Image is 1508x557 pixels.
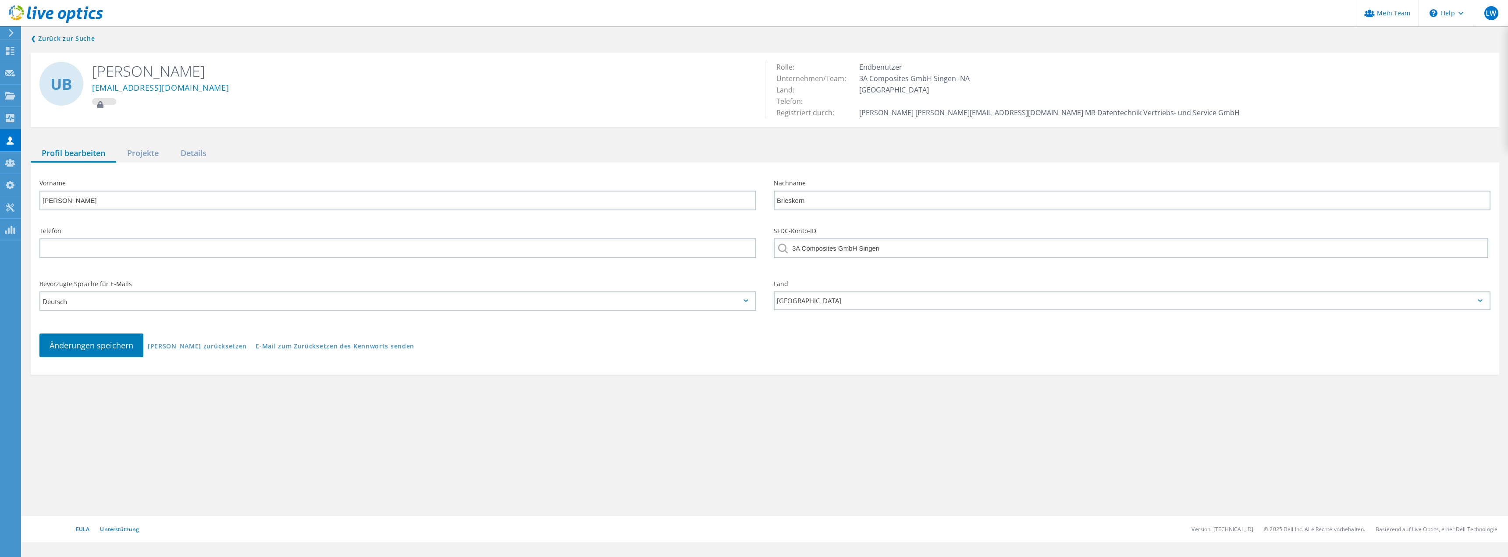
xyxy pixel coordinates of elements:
td: [PERSON_NAME] [PERSON_NAME][EMAIL_ADDRESS][DOMAIN_NAME] MR Datentechnik Vertriebs- und Service GmbH [857,107,1242,118]
span: 3A Composites GmbH Singen -NA [859,74,978,83]
span: Änderungen speichern [50,340,133,351]
a: E-Mail zum Zurücksetzen des Kennworts senden [256,343,414,351]
a: [PERSON_NAME] zurücksetzen [148,343,247,351]
span: Land: [776,85,803,95]
a: Live Optics Dashboard [9,18,103,25]
td: [GEOGRAPHIC_DATA] [857,84,1242,96]
div: Details [170,145,217,163]
span: Registriert durch: [776,108,843,117]
a: [EMAIL_ADDRESS][DOMAIN_NAME] [92,84,229,93]
span: UB [50,76,72,92]
a: Unterstützung [100,525,139,533]
a: Back to search [31,33,95,44]
label: Telefon [39,228,756,234]
label: Nachname [774,180,1490,186]
li: Version: [TECHNICAL_ID] [1191,525,1253,533]
span: Telefon: [776,96,811,106]
li: Basierend auf Live Optics, einer Dell Technologie [1376,525,1497,533]
span: LW [1486,10,1496,17]
div: Profil bearbeiten [31,145,116,163]
label: Land [774,281,1490,287]
div: Projekte [116,145,170,163]
button: Änderungen speichern [39,333,143,357]
h2: [PERSON_NAME] [92,61,752,81]
svg: \n [1430,9,1437,17]
label: SFDC-Konto-ID [774,228,1490,234]
div: [GEOGRAPHIC_DATA] [774,291,1490,310]
span: Unternehmen/Team: [776,74,855,83]
label: Vorname [39,180,756,186]
li: © 2025 Dell Inc. Alle Rechte vorbehalten. [1264,525,1365,533]
a: EULA [76,525,89,533]
label: Bevorzugte Sprache für E-Mails [39,281,756,287]
span: Rolle: [776,62,803,72]
td: Endbenutzer [857,61,1242,73]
